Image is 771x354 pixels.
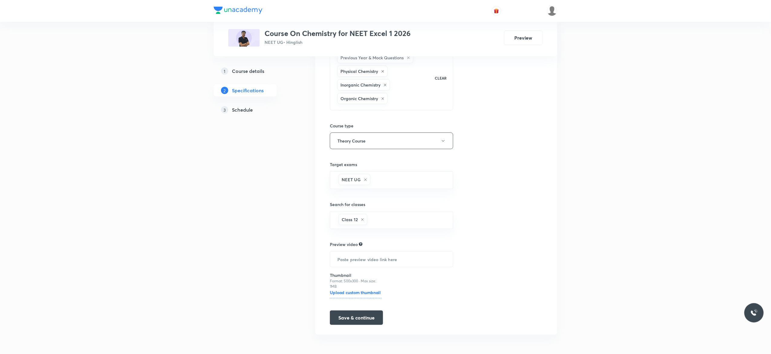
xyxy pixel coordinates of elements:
a: 1Course details [214,65,296,77]
p: CLEAR [435,75,447,81]
h5: Specifications [232,87,264,94]
button: avatar [492,6,501,16]
p: Format: 500x300 · Max size: 1MB [330,278,382,289]
p: 3 [221,106,228,113]
p: 2 [221,87,228,94]
input: Paste preview video link here [330,251,453,267]
img: ttu [750,309,758,316]
h6: Previous Year & Mock Questions [340,54,404,61]
h6: Upload custom thumbnail [330,289,382,298]
button: Save & continue [330,310,383,325]
p: 1 [221,67,228,75]
img: avatar [494,8,499,14]
img: Anuruddha Kumar [547,6,557,16]
p: NEET UG • Hinglish [265,39,411,45]
h5: Schedule [232,106,253,113]
a: Company Logo [214,7,262,15]
h6: NEET UG [342,176,361,183]
h6: Physical Chemistry [340,68,378,74]
button: Preview [504,31,543,45]
h3: Course On Chemistry for NEET Excel 1 2026 [265,29,411,38]
h6: Search for classes [330,201,453,208]
button: Open [450,180,451,181]
img: 0C1A523C-6E99-4683-BFD7-4B6AB4550150_plus.png [228,29,260,47]
h6: Organic Chemistry [340,95,378,102]
div: Explain about your course, what you’ll be teaching, how it will help learners in their preparation [359,241,363,247]
h6: Thumbnail [330,272,382,278]
h6: Class 12 [342,216,358,223]
h6: Target exams [330,161,453,168]
button: Theory Course [330,133,453,149]
h6: Course type [330,123,453,129]
h6: Inorganic Chemistry [340,82,380,88]
h6: Preview video [330,241,358,247]
button: Open [450,220,451,221]
h5: Course details [232,67,264,75]
img: Company Logo [214,7,262,14]
a: 3Schedule [214,104,296,116]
